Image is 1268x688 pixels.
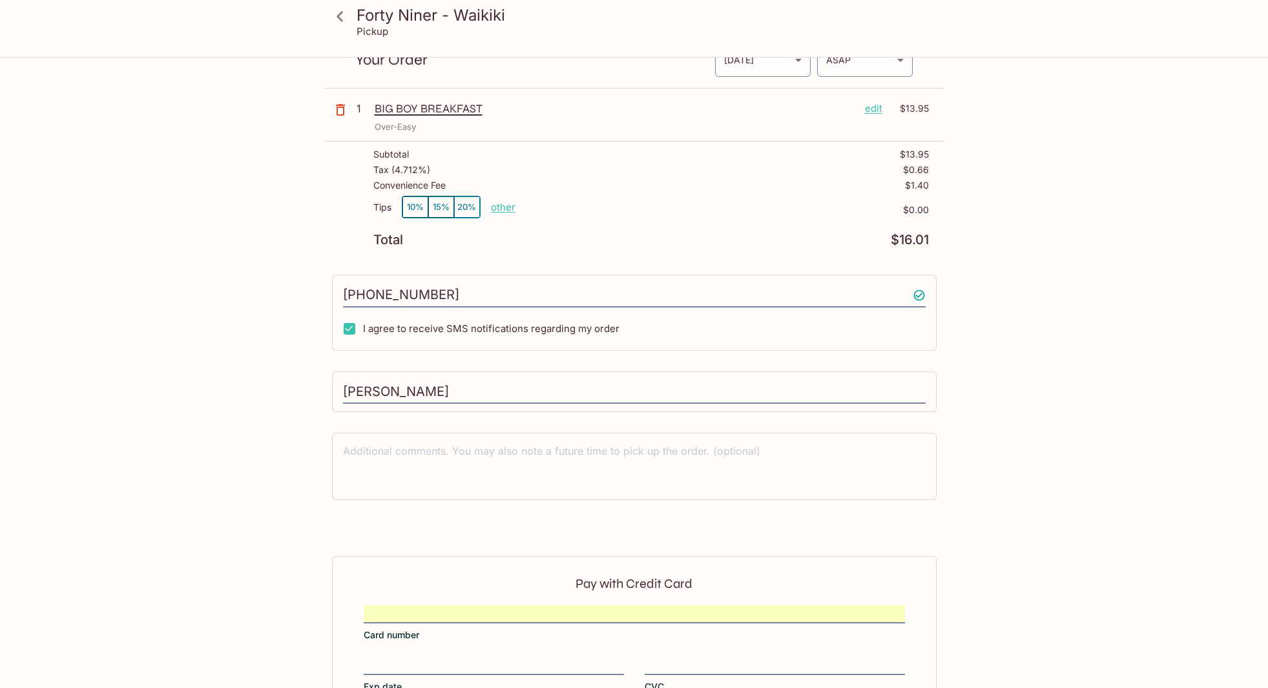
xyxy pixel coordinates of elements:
[715,43,811,77] div: [DATE]
[373,234,403,246] p: Total
[454,196,480,218] button: 20%
[364,578,905,590] p: Pay with Credit Card
[491,201,515,213] button: other
[428,521,841,551] iframe: Secure payment button frame
[364,629,419,641] span: Card number
[817,43,913,77] div: ASAP
[364,607,905,621] iframe: Secure card number input frame
[891,234,929,246] p: $16.01
[373,149,409,160] p: Subtotal
[343,380,926,404] input: Enter first and last name
[373,180,446,191] p: Convenience Fee
[357,101,369,116] p: 1
[865,101,882,116] p: edit
[357,5,934,25] h3: Forty Niner - Waikiki
[373,202,391,213] p: Tips
[428,196,454,218] button: 15%
[373,165,430,175] p: Tax ( 4.712% )
[905,180,929,191] p: $1.40
[900,149,929,160] p: $13.95
[355,54,714,66] p: Your Order
[903,165,929,175] p: $0.66
[364,658,624,672] iframe: Secure expiration date input frame
[375,101,855,116] p: BIG BOY BREAKFAST
[357,25,388,37] p: Pickup
[375,121,416,133] p: Over-Easy
[645,658,905,672] iframe: Secure CVC input frame
[402,196,428,218] button: 10%
[363,322,619,335] span: I agree to receive SMS notifications regarding my order
[343,283,926,308] input: Enter phone number
[890,101,929,116] p: $13.95
[515,205,929,215] p: $0.00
